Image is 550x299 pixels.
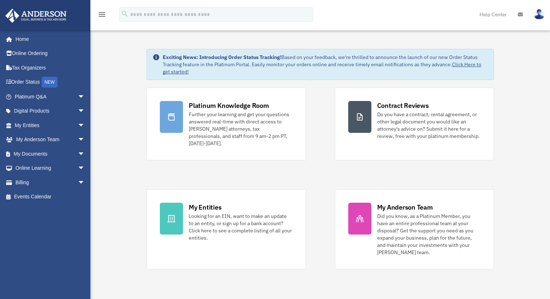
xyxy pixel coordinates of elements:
[78,147,92,161] span: arrow_drop_down
[78,104,92,119] span: arrow_drop_down
[163,54,488,75] div: Based on your feedback, we're thrilled to announce the launch of our new Order Status Tracking fe...
[121,10,129,18] i: search
[377,203,433,212] div: My Anderson Team
[377,101,429,110] div: Contract Reviews
[78,175,92,190] span: arrow_drop_down
[163,54,281,60] strong: Exciting News: Introducing Order Status Tracking!
[5,60,96,75] a: Tax Organizers
[78,89,92,104] span: arrow_drop_down
[189,111,292,147] div: Further your learning and get your questions answered real-time with direct access to [PERSON_NAM...
[377,111,481,140] div: Do you have a contract, rental agreement, or other legal document you would like an attorney's ad...
[5,161,96,176] a: Online Learningarrow_drop_down
[5,104,96,118] a: Digital Productsarrow_drop_down
[5,175,96,190] a: Billingarrow_drop_down
[146,189,306,269] a: My Entities Looking for an EIN, want to make an update to an entity, or sign up for a bank accoun...
[5,190,96,204] a: Events Calendar
[5,147,96,161] a: My Documentsarrow_drop_down
[78,161,92,176] span: arrow_drop_down
[5,46,96,61] a: Online Ordering
[5,32,92,46] a: Home
[335,189,494,269] a: My Anderson Team Did you know, as a Platinum Member, you have an entire professional team at your...
[335,88,494,160] a: Contract Reviews Do you have a contract, rental agreement, or other legal document you would like...
[3,9,69,23] img: Anderson Advisors Platinum Portal
[189,212,292,241] div: Looking for an EIN, want to make an update to an entity, or sign up for a bank account? Click her...
[189,101,269,110] div: Platinum Knowledge Room
[78,118,92,133] span: arrow_drop_down
[98,13,106,19] a: menu
[534,9,545,20] img: User Pic
[5,75,96,90] a: Order StatusNEW
[5,118,96,132] a: My Entitiesarrow_drop_down
[42,77,57,88] div: NEW
[377,212,481,256] div: Did you know, as a Platinum Member, you have an entire professional team at your disposal? Get th...
[5,132,96,147] a: My Anderson Teamarrow_drop_down
[146,88,306,160] a: Platinum Knowledge Room Further your learning and get your questions answered real-time with dire...
[98,10,106,19] i: menu
[163,61,481,75] a: Click Here to get started!
[78,132,92,147] span: arrow_drop_down
[5,89,96,104] a: Platinum Q&Aarrow_drop_down
[189,203,221,212] div: My Entities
